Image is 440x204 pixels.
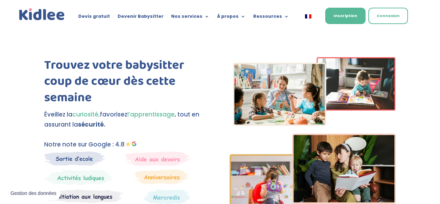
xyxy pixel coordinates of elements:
img: Sortie decole [44,151,105,166]
a: Devis gratuit [78,14,110,22]
strong: sécurité. [78,120,105,129]
span: Gestion des données [10,190,56,197]
span: l’apprentissage [127,110,175,119]
img: logo_kidlee_bleu [18,7,66,22]
h1: Trouvez votre babysitter coup de cœur dès cette semaine [44,57,210,109]
a: Inscription [325,8,366,24]
a: Ressources [253,14,289,22]
a: Kidlee Logo [18,7,66,22]
a: Devenir Babysitter [118,14,163,22]
img: Français [305,14,311,18]
p: Notre note sur Google : 4.8 [44,139,210,150]
p: Éveillez la favorisez , tout en assurant la [44,109,210,130]
img: weekends [125,151,190,166]
img: Atelier thematique [44,189,123,204]
a: À propos [217,14,246,22]
a: Connexion [368,8,408,24]
span: curiosité, [72,110,100,119]
a: Nos services [171,14,209,22]
button: Gestion des données [6,186,61,201]
img: Anniversaire [135,169,189,184]
img: Mercredi [44,169,113,186]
